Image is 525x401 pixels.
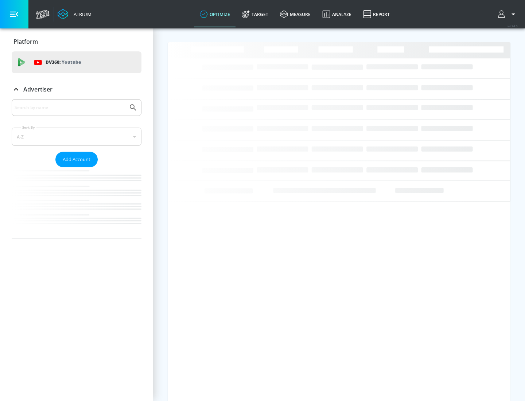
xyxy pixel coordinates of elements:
label: Sort By [21,125,36,130]
a: Target [236,1,274,27]
a: measure [274,1,316,27]
input: Search by name [15,103,125,112]
div: Platform [12,31,141,52]
a: Atrium [58,9,92,20]
p: Platform [13,38,38,46]
div: A-Z [12,128,141,146]
a: Report [357,1,396,27]
p: DV360: [46,58,81,66]
div: Advertiser [12,79,141,100]
div: Atrium [71,11,92,17]
span: Add Account [63,155,90,164]
a: optimize [194,1,236,27]
a: Analyze [316,1,357,27]
nav: list of Advertiser [12,167,141,238]
div: DV360: Youtube [12,51,141,73]
button: Add Account [55,152,98,167]
p: Advertiser [23,85,52,93]
span: v 4.24.0 [507,24,518,28]
p: Youtube [62,58,81,66]
div: Advertiser [12,99,141,238]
